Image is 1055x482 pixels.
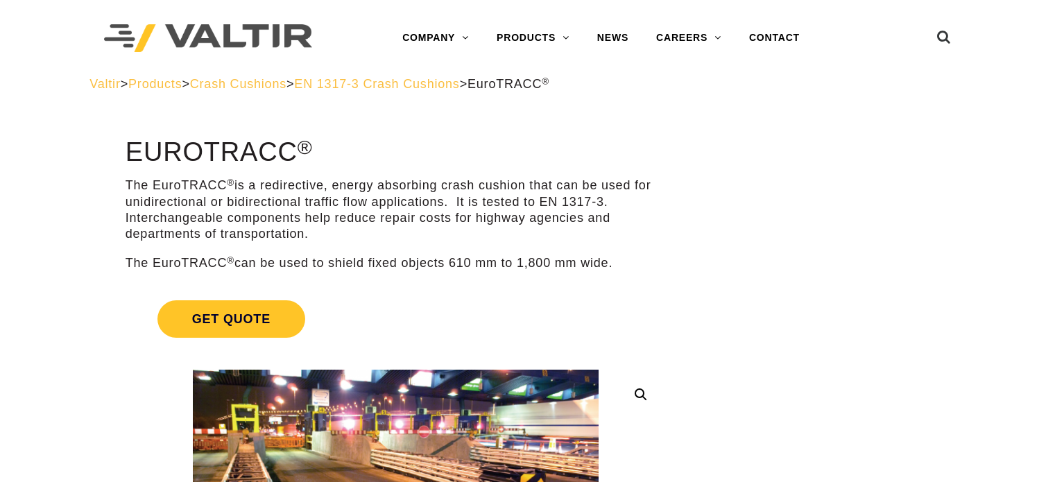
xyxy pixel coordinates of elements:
[104,24,312,53] img: Valtir
[227,255,234,266] sup: ®
[468,77,549,91] span: EuroTRACC
[388,24,483,52] a: COMPANY
[583,24,642,52] a: NEWS
[157,300,305,338] span: Get Quote
[126,255,666,271] p: The EuroTRACC can be used to shield fixed objects 610 mm to 1,800 mm wide.
[126,284,666,354] a: Get Quote
[483,24,583,52] a: PRODUCTS
[126,178,666,243] p: The EuroTRACC is a redirective, energy absorbing crash cushion that can be used for unidirectiona...
[542,76,549,87] sup: ®
[298,136,313,158] sup: ®
[128,77,182,91] a: Products
[89,76,966,92] div: > > > >
[126,138,666,167] h1: EuroTRACC
[735,24,814,52] a: CONTACT
[642,24,735,52] a: CAREERS
[190,77,286,91] a: Crash Cushions
[89,77,120,91] a: Valtir
[294,77,459,91] a: EN 1317-3 Crash Cushions
[227,178,234,188] sup: ®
